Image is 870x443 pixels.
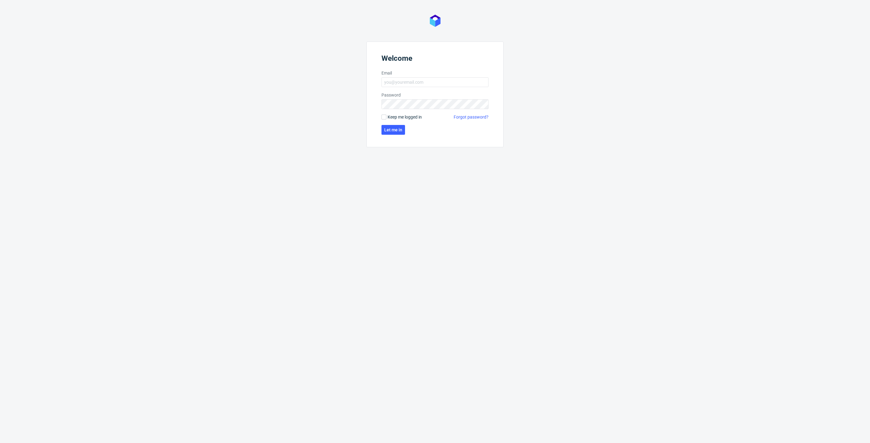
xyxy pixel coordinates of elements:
[381,125,405,135] button: Let me in
[381,77,489,87] input: you@youremail.com
[381,54,489,65] header: Welcome
[384,128,402,132] span: Let me in
[381,92,489,98] label: Password
[388,114,422,120] span: Keep me logged in
[454,114,489,120] a: Forgot password?
[381,70,489,76] label: Email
